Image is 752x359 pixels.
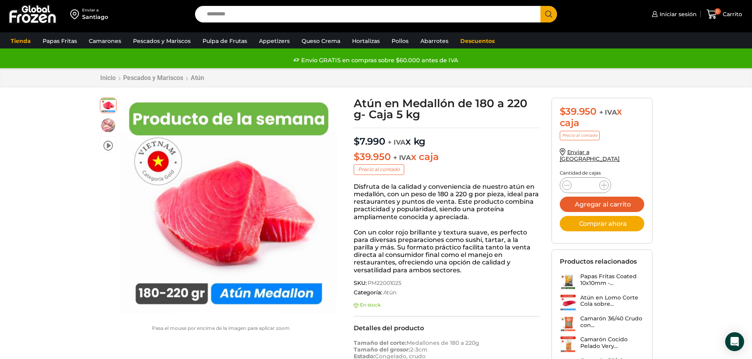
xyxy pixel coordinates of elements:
span: $ [354,136,360,147]
nav: Breadcrumb [100,74,204,82]
a: Iniciar sesión [650,6,697,22]
button: Agregar al carrito [560,197,644,212]
a: Pescados y Mariscos [129,33,195,48]
span: pdls atun medallon [100,97,116,113]
img: address-field-icon.svg [70,7,82,21]
span: PM22001025 [366,280,401,286]
input: Product quantity [578,180,593,191]
p: x caja [354,151,540,163]
a: Atún [190,74,204,82]
bdi: 39.950 [354,151,390,162]
a: Camarón 36/40 Crudo con... [560,315,644,332]
a: Pulpa de Frutas [199,33,251,48]
strong: Tamaño del grosor: [354,346,410,353]
span: $ [354,151,360,162]
h2: Productos relacionados [560,258,637,265]
p: En stock [354,302,540,308]
a: Abarrotes [416,33,452,48]
p: Con un color rojo brillante y textura suave, es perfecto para diversas preparaciones como sushi, ... [354,229,540,274]
a: Appetizers [255,33,294,48]
h2: Detalles del producto [354,324,540,332]
span: + IVA [393,154,411,162]
a: Papas Fritas Coated 10x10mm -... [560,273,644,290]
span: + IVA [599,108,617,116]
a: Papas Fritas [39,33,81,48]
a: Enviar a [GEOGRAPHIC_DATA] [560,149,620,162]
button: Comprar ahora [560,216,644,231]
a: Inicio [100,74,116,82]
span: + IVA [388,138,405,146]
p: Precio al contado [560,131,600,140]
p: Cantidad de cajas [560,170,644,176]
a: Pescados y Mariscos [123,74,184,82]
strong: Tamaño del corte: [354,339,407,346]
div: Enviar a [82,7,108,13]
a: Hortalizas [348,33,384,48]
span: $ [560,106,566,117]
h3: Camarón Cocido Pelado Very... [580,336,644,350]
a: Pollos [388,33,413,48]
p: Precio al contado [354,164,404,175]
span: 0 [714,8,721,15]
h3: Camarón 36/40 Crudo con... [580,315,644,329]
a: Camarón Cocido Pelado Very... [560,336,644,353]
span: Iniciar sesión [658,10,697,18]
a: Atún en Lomo Corte Cola sobre... [560,294,644,311]
bdi: 7.990 [354,136,385,147]
p: x kg [354,128,540,147]
p: Pasa el mouse por encima de la imagen para aplicar zoom [100,326,342,331]
h3: Atún en Lomo Corte Cola sobre... [580,294,644,308]
button: Search button [540,6,557,22]
a: 0 Carrito [705,5,744,24]
span: foto plato atun [100,117,116,133]
a: Atún [382,289,397,296]
div: Open Intercom Messenger [725,332,744,351]
a: Tienda [7,33,35,48]
a: Descuentos [456,33,499,48]
div: x caja [560,106,644,129]
div: Santiago [82,13,108,21]
bdi: 39.950 [560,106,596,117]
span: Carrito [721,10,742,18]
h1: Atún en Medallón de 180 a 220 g- Caja 5 kg [354,98,540,120]
a: Queso Crema [298,33,344,48]
span: SKU: [354,280,540,286]
p: Disfruta de la calidad y conveniencia de nuestro atún en medallón, con un peso de 180 a 220 g por... [354,183,540,221]
span: Categoría: [354,289,540,296]
h3: Papas Fritas Coated 10x10mm -... [580,273,644,286]
a: Camarones [85,33,125,48]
